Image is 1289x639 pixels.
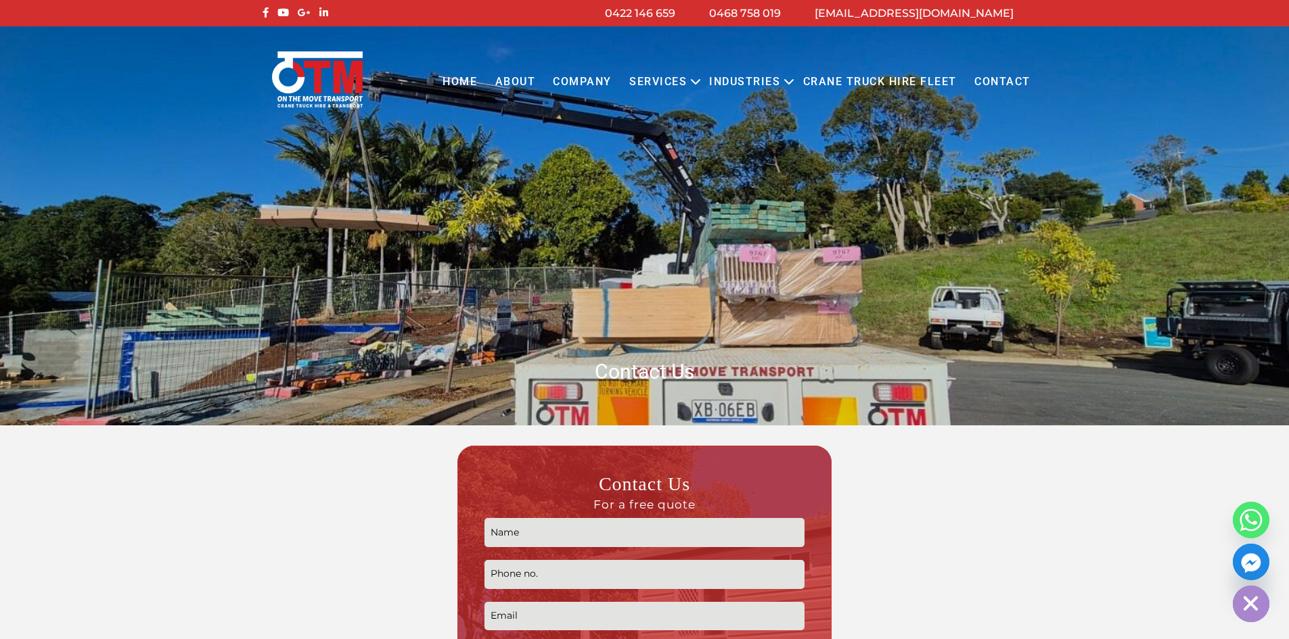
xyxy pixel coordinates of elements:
[815,7,1014,20] a: [EMAIL_ADDRESS][DOMAIN_NAME]
[484,602,805,631] input: Email
[709,7,781,20] a: 0468 758 019
[259,358,1031,385] h1: Contact Us
[484,560,805,589] input: Phone no.
[794,64,965,101] a: Crane Truck Hire Fleet
[269,50,365,109] img: Otmtransport
[620,64,696,101] a: Services
[484,497,805,512] span: For a free quote
[966,64,1039,101] a: Contact
[484,472,805,511] h3: Contact Us
[484,518,805,547] input: Name
[1233,544,1269,580] a: Facebook_Messenger
[1233,502,1269,538] a: Whatsapp
[700,64,789,101] a: Industries
[544,64,620,101] a: COMPANY
[486,64,544,101] a: About
[605,7,675,20] a: 0422 146 659
[434,64,486,101] a: Home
